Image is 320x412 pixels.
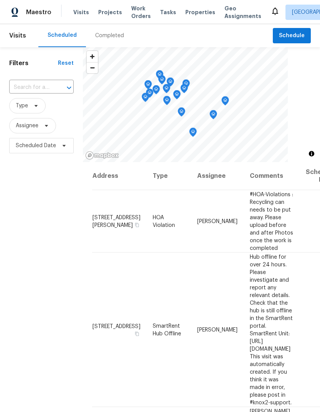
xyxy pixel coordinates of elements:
span: [PERSON_NAME] [197,327,238,332]
button: Toggle attribution [307,149,316,158]
div: Map marker [189,128,197,140]
span: #HOA-Violations : Recycling can needs to be put away. Please upload before and after Photos once ... [250,192,293,251]
h1: Filters [9,59,58,67]
div: Map marker [144,80,152,92]
div: Map marker [167,77,174,89]
span: Type [16,102,28,110]
button: Zoom in [87,51,98,62]
th: Type [147,162,191,190]
span: Projects [98,8,122,16]
div: Map marker [163,84,170,96]
div: Map marker [180,84,188,96]
th: Address [92,162,147,190]
span: Assignee [16,122,38,130]
div: Reset [58,59,74,67]
th: Comments [244,162,300,190]
span: Tasks [160,10,176,15]
button: Zoom out [87,62,98,73]
span: [STREET_ADDRESS] [92,323,140,329]
span: Visits [73,8,89,16]
div: Map marker [156,70,163,82]
span: Properties [185,8,215,16]
div: Map marker [163,96,171,108]
div: Map marker [209,110,217,122]
span: Maestro [26,8,51,16]
span: Work Orders [131,5,151,20]
button: Copy Address [134,330,140,337]
div: Map marker [182,79,190,91]
button: Copy Address [134,221,140,228]
span: [PERSON_NAME] [197,218,238,224]
div: Completed [95,32,124,39]
span: Toggle attribution [309,149,314,158]
div: Map marker [146,89,153,100]
button: Schedule [273,28,311,44]
span: Schedule [279,31,305,41]
button: Open [64,82,74,93]
div: Map marker [178,107,185,119]
input: Search for an address... [9,82,52,94]
div: Map marker [142,93,149,105]
span: SmartRent Hub Offline [153,323,181,336]
th: Assignee [191,162,244,190]
div: Map marker [173,90,181,102]
a: Mapbox homepage [85,151,119,160]
span: Geo Assignments [224,5,261,20]
span: HOA Violation [153,215,175,228]
div: Map marker [152,85,160,97]
div: Map marker [221,96,229,108]
canvas: Map [83,47,288,162]
span: Hub offline for over 24 hours. Please investigate and report any relevant details. Check that the... [250,254,293,405]
div: Scheduled [48,31,77,39]
span: Scheduled Date [16,142,56,149]
span: [STREET_ADDRESS][PERSON_NAME] [92,215,140,228]
span: Visits [9,27,26,44]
